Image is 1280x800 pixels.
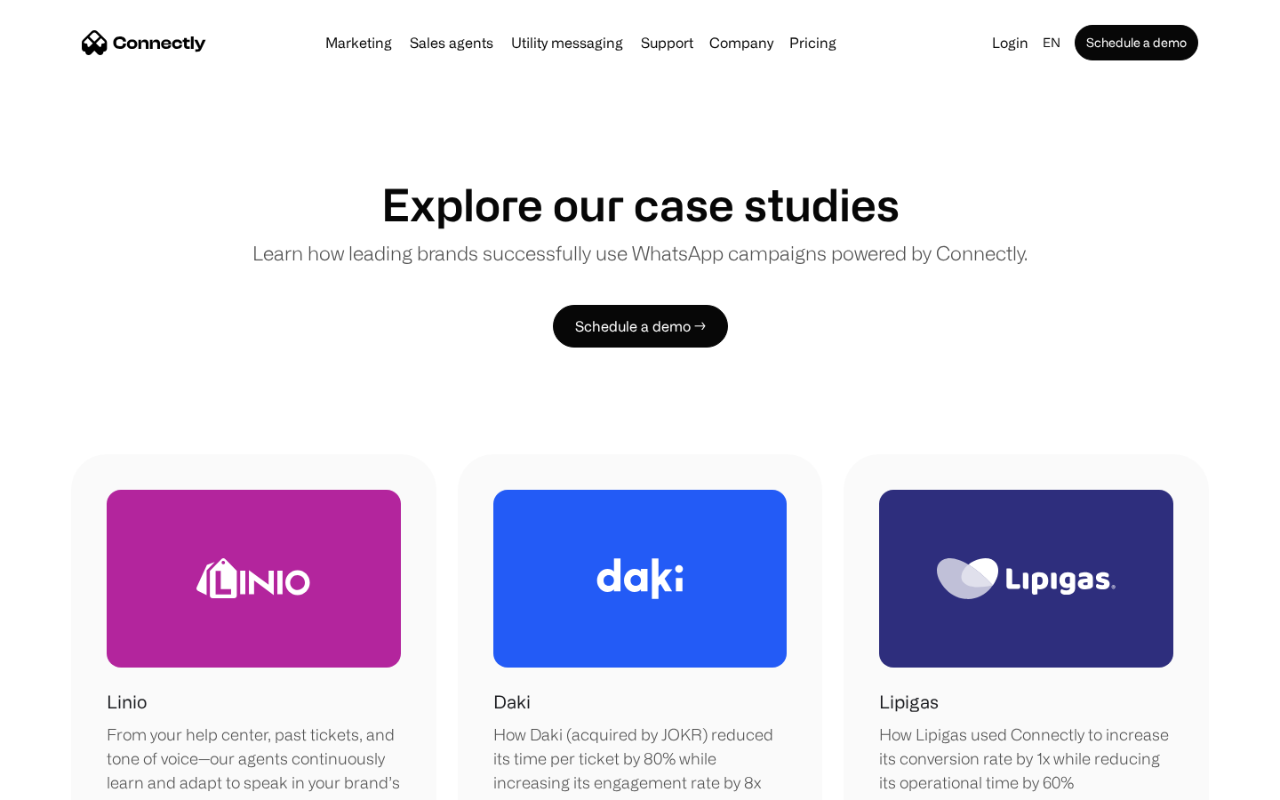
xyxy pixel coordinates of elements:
[634,36,700,50] a: Support
[1075,25,1198,60] a: Schedule a demo
[504,36,630,50] a: Utility messaging
[403,36,500,50] a: Sales agents
[1036,30,1071,55] div: en
[709,30,773,55] div: Company
[879,689,939,716] h1: Lipigas
[782,36,844,50] a: Pricing
[107,689,147,716] h1: Linio
[1043,30,1060,55] div: en
[196,558,310,598] img: Linio Logo
[381,178,900,231] h1: Explore our case studies
[704,30,779,55] div: Company
[252,238,1028,268] p: Learn how leading brands successfully use WhatsApp campaigns powered by Connectly.
[82,29,206,56] a: home
[36,769,107,794] ul: Language list
[18,767,107,794] aside: Language selected: English
[493,689,531,716] h1: Daki
[553,305,728,348] a: Schedule a demo →
[596,558,684,599] img: Daki Logo
[879,723,1173,795] div: How Lipigas used Connectly to increase its conversion rate by 1x while reducing its operational t...
[318,36,399,50] a: Marketing
[985,30,1036,55] a: Login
